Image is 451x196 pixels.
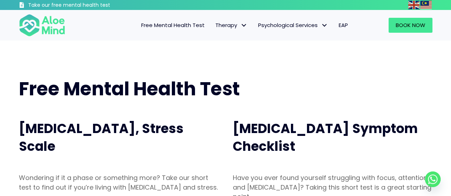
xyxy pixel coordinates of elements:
[239,20,249,31] span: Therapy: submenu
[396,21,425,29] span: Book Now
[389,18,432,33] a: Book Now
[233,120,418,155] span: [MEDICAL_DATA] Symptom Checklist
[136,18,210,33] a: Free Mental Health Test
[333,18,353,33] a: EAP
[408,1,420,9] a: English
[319,20,330,31] span: Psychological Services: submenu
[425,171,441,187] a: Whatsapp
[19,120,184,155] span: [MEDICAL_DATA], Stress Scale
[28,2,148,9] h3: Take our free mental health test
[420,1,432,9] a: Malay
[408,1,420,9] img: en
[19,173,219,192] p: Wondering if it a phase or something more? Take our short test to find out if you’re living with ...
[215,21,247,29] span: Therapy
[339,21,348,29] span: EAP
[19,2,148,10] a: Take our free mental health test
[19,76,240,102] span: Free Mental Health Test
[420,1,432,9] img: ms
[19,14,65,37] img: Aloe mind Logo
[210,18,253,33] a: TherapyTherapy: submenu
[141,21,205,29] span: Free Mental Health Test
[258,21,328,29] span: Psychological Services
[75,18,353,33] nav: Menu
[253,18,333,33] a: Psychological ServicesPsychological Services: submenu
